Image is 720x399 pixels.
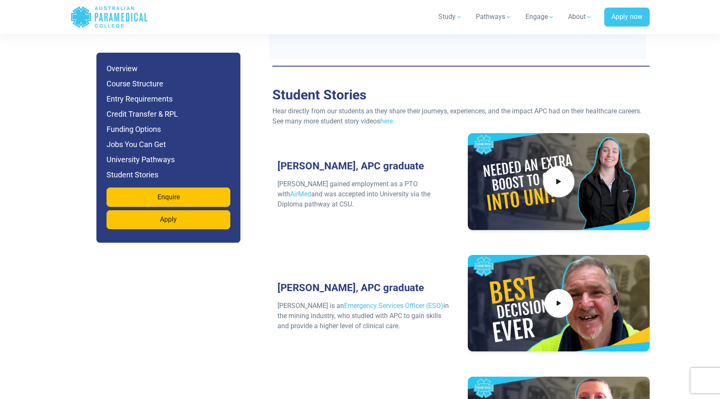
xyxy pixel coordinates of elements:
a: About [563,5,597,29]
a: Emergency Services Officer (ESO) [344,302,443,310]
p: Hear directly from our students as they share their journeys, experiences, and the impact APC had... [272,106,650,126]
h3: [PERSON_NAME], APC graduate [272,160,454,172]
a: AirMed [290,190,311,198]
a: Australian Paramedical College [70,3,148,31]
a: here. [380,117,395,125]
p: [PERSON_NAME] is an in the mining industry, who studied with APC to gain skills and provide a hig... [277,301,449,331]
h3: [PERSON_NAME], APC graduate [272,282,454,294]
p: [PERSON_NAME] gained employment as a PTO with and was accepted into University via the Diploma pa... [277,179,449,209]
a: Study [433,5,467,29]
a: Pathways [471,5,517,29]
a: Apply now [604,8,650,27]
a: Engage [520,5,560,29]
a: Student Stories [272,87,366,103]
